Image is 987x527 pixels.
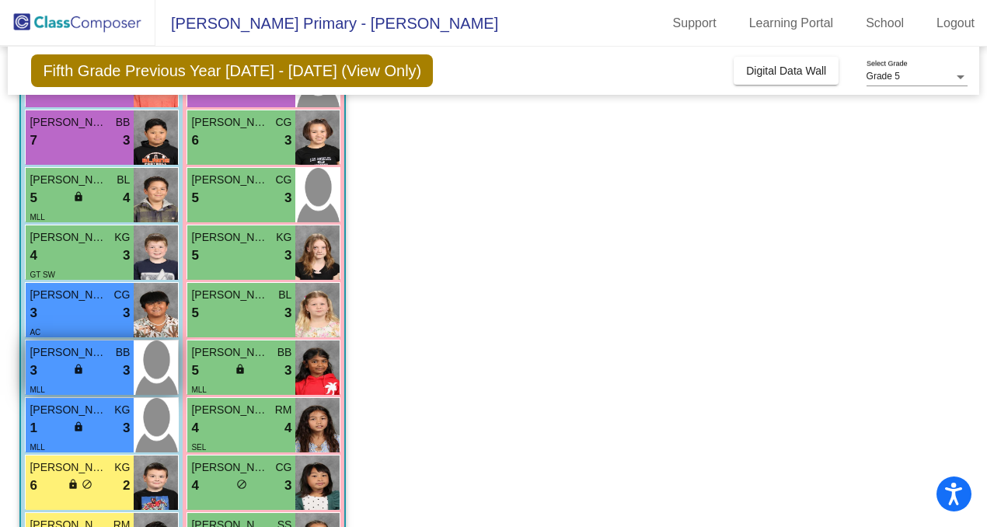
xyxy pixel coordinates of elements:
span: 1 [30,418,37,438]
span: 4 [30,246,37,266]
span: BB [116,344,131,361]
span: Digital Data Wall [746,65,826,77]
span: 3 [284,131,291,151]
span: MLL [30,213,44,222]
span: lock [235,364,246,375]
span: 3 [30,361,37,381]
span: 3 [30,303,37,323]
span: RM [275,402,292,418]
span: 6 [30,476,37,496]
a: School [853,11,916,36]
span: AC [30,328,40,337]
span: 3 [123,246,130,266]
a: Support [661,11,729,36]
span: 5 [191,188,198,208]
span: lock [73,191,84,202]
span: 3 [123,131,130,151]
span: lock [68,479,78,490]
span: 3 [123,418,130,438]
span: BL [278,287,291,303]
span: [PERSON_NAME] [191,459,269,476]
span: CG [113,287,130,303]
span: MLL [30,386,44,394]
span: [PERSON_NAME] [30,459,107,476]
span: Grade 5 [867,71,900,82]
span: GT SW [30,270,55,279]
span: lock [73,421,84,432]
span: 3 [123,361,130,381]
span: [PERSON_NAME] [191,114,269,131]
span: MLL [30,443,44,452]
span: CG [275,114,291,131]
span: [PERSON_NAME] [30,172,107,188]
span: 5 [191,361,198,381]
span: 4 [191,476,198,496]
span: KG [114,402,130,418]
span: [PERSON_NAME] [191,402,269,418]
span: 3 [284,303,291,323]
span: do_not_disturb_alt [82,479,92,490]
span: CG [275,459,291,476]
span: [PERSON_NAME] [30,229,107,246]
span: [PERSON_NAME] [191,172,269,188]
span: 3 [123,303,130,323]
span: CG [275,172,291,188]
span: [PERSON_NAME] [30,287,107,303]
span: 5 [191,246,198,266]
span: [PERSON_NAME] [191,229,269,246]
span: 2 [123,476,130,496]
span: [PERSON_NAME] [191,344,269,361]
a: Learning Portal [737,11,846,36]
span: MLL [191,386,206,394]
span: SEL [191,443,206,452]
span: 5 [191,303,198,323]
span: lock [73,364,84,375]
span: [PERSON_NAME] [PERSON_NAME] [30,114,107,131]
span: 3 [284,188,291,208]
span: 7 [30,131,37,151]
span: 3 [284,476,291,496]
span: 5 [30,188,37,208]
span: KG [276,229,291,246]
a: Logout [924,11,987,36]
span: [PERSON_NAME] [30,344,107,361]
span: KG [114,459,130,476]
span: [PERSON_NAME] [30,402,107,418]
span: Fifth Grade Previous Year [DATE] - [DATE] (View Only) [31,54,433,87]
span: [PERSON_NAME] [191,287,269,303]
span: BB [277,344,292,361]
span: 4 [123,188,130,208]
span: 6 [191,131,198,151]
span: 4 [191,418,198,438]
span: 3 [284,361,291,381]
span: BB [116,114,131,131]
span: BL [117,172,130,188]
span: KG [114,229,130,246]
span: 3 [284,246,291,266]
button: Digital Data Wall [734,57,839,85]
span: 4 [284,418,291,438]
span: do_not_disturb_alt [236,479,247,490]
span: [PERSON_NAME] Primary - [PERSON_NAME] [155,11,498,36]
